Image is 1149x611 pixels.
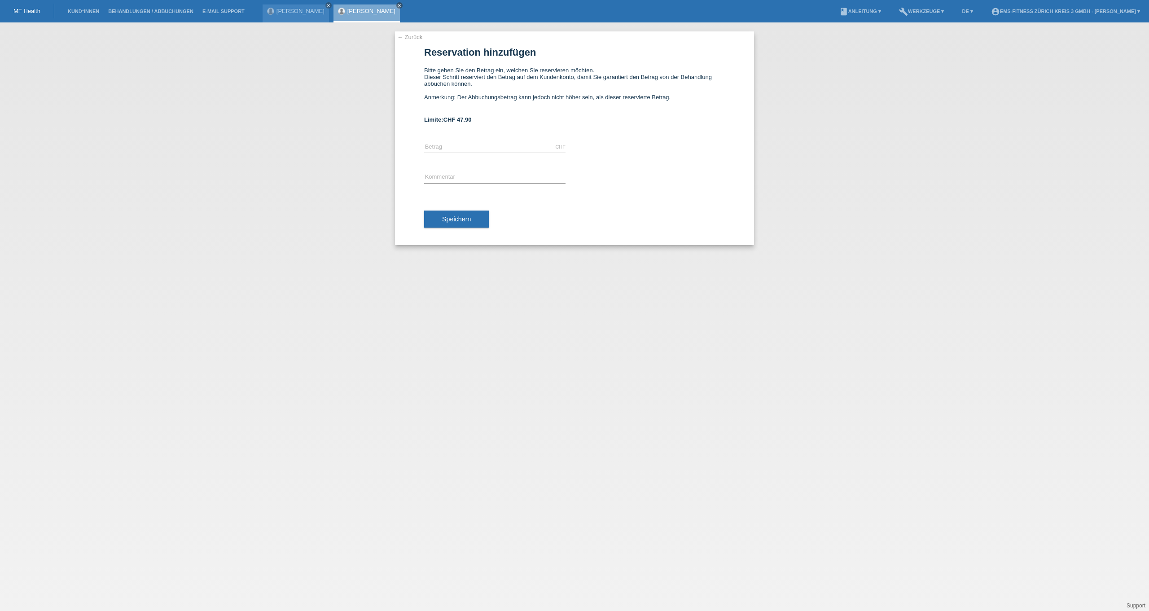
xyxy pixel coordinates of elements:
[443,116,472,123] span: CHF 47.90
[1127,602,1145,609] a: Support
[397,34,422,40] a: ← Zurück
[325,2,332,9] a: close
[555,144,566,149] div: CHF
[424,47,725,58] h1: Reservation hinzufügen
[63,9,104,14] a: Kund*innen
[899,7,908,16] i: build
[987,9,1145,14] a: account_circleEMS-Fitness Zürich Kreis 3 GmbH - [PERSON_NAME] ▾
[13,8,40,14] a: MF Health
[326,3,331,8] i: close
[347,8,395,14] a: [PERSON_NAME]
[839,7,848,16] i: book
[895,9,949,14] a: buildWerkzeuge ▾
[397,3,402,8] i: close
[276,8,325,14] a: [PERSON_NAME]
[424,67,725,107] div: Bitte geben Sie den Betrag ein, welchen Sie reservieren möchten. Dieser Schritt reserviert den Be...
[424,116,472,123] b: Limite:
[396,2,403,9] a: close
[442,215,471,223] span: Speichern
[104,9,198,14] a: Behandlungen / Abbuchungen
[957,9,977,14] a: DE ▾
[991,7,1000,16] i: account_circle
[424,211,489,228] button: Speichern
[835,9,886,14] a: bookAnleitung ▾
[198,9,249,14] a: E-Mail Support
